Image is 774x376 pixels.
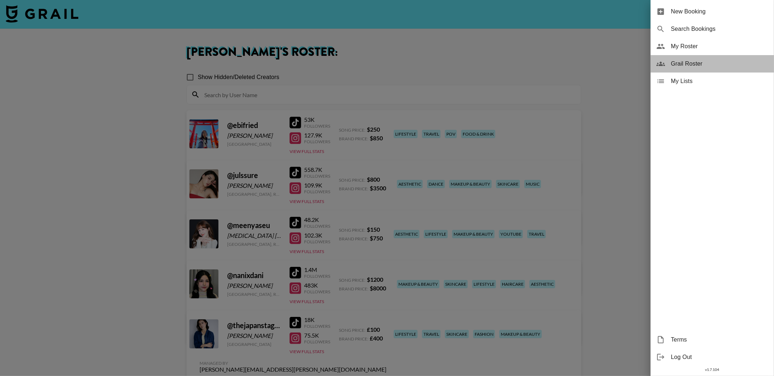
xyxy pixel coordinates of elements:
div: Grail Roster [651,55,774,73]
span: Log Out [671,353,768,361]
div: My Roster [651,38,774,55]
span: My Lists [671,77,768,86]
div: Log Out [651,348,774,366]
div: My Lists [651,73,774,90]
span: Grail Roster [671,59,768,68]
div: Search Bookings [651,20,774,38]
span: My Roster [671,42,768,51]
span: New Booking [671,7,768,16]
div: v 1.7.104 [651,366,774,373]
span: Terms [671,335,768,344]
div: Terms [651,331,774,348]
div: New Booking [651,3,774,20]
span: Search Bookings [671,25,768,33]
